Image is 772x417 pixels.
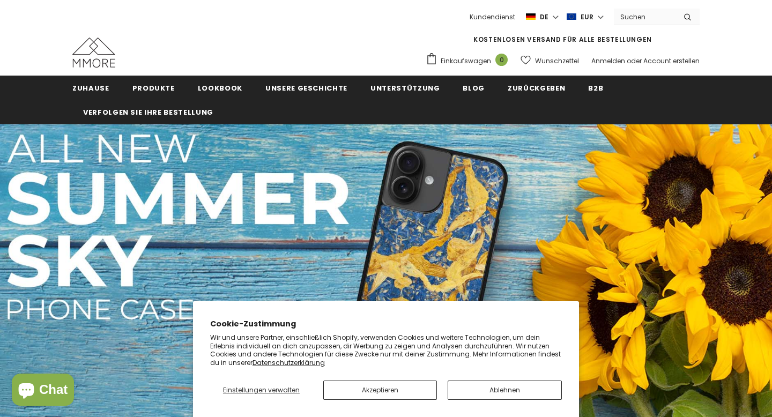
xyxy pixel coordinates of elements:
[210,381,313,400] button: Einstellungen verwalten
[521,51,579,70] a: Wunschzettel
[132,83,175,93] span: Produkte
[643,56,700,65] a: Account erstellen
[508,83,565,93] span: Zurückgeben
[426,53,513,69] a: Einkaufswagen 0
[83,100,213,124] a: Verfolgen Sie Ihre Bestellung
[132,76,175,100] a: Produkte
[72,38,115,68] img: MMORE Cases
[581,12,593,23] span: EUR
[495,54,508,66] span: 0
[253,358,325,367] a: Datenschutzerklärung
[463,76,485,100] a: Blog
[210,333,562,367] p: Wir und unsere Partner, einschließlich Shopify, verwenden Cookies und weitere Technologien, um de...
[72,83,109,93] span: Zuhause
[448,381,562,400] button: Ablehnen
[526,12,536,21] img: i-lang-2.png
[72,76,109,100] a: Zuhause
[198,76,242,100] a: Lookbook
[508,76,565,100] a: Zurückgeben
[540,12,548,23] span: de
[370,76,440,100] a: Unterstützung
[627,56,642,65] span: oder
[198,83,242,93] span: Lookbook
[265,76,347,100] a: Unsere Geschichte
[470,12,515,21] span: Kundendienst
[265,83,347,93] span: Unsere Geschichte
[591,56,625,65] a: Anmelden
[223,385,300,394] span: Einstellungen verwalten
[535,56,579,66] span: Wunschzettel
[463,83,485,93] span: Blog
[323,381,437,400] button: Akzeptieren
[83,107,213,117] span: Verfolgen Sie Ihre Bestellung
[588,83,603,93] span: B2B
[614,9,675,25] input: Search Site
[473,35,652,44] span: KOSTENLOSEN VERSAND FÜR ALLE BESTELLUNGEN
[588,76,603,100] a: B2B
[441,56,491,66] span: Einkaufswagen
[9,374,77,408] inbox-online-store-chat: Onlineshop-Chat von Shopify
[210,318,562,330] h2: Cookie-Zustimmung
[370,83,440,93] span: Unterstützung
